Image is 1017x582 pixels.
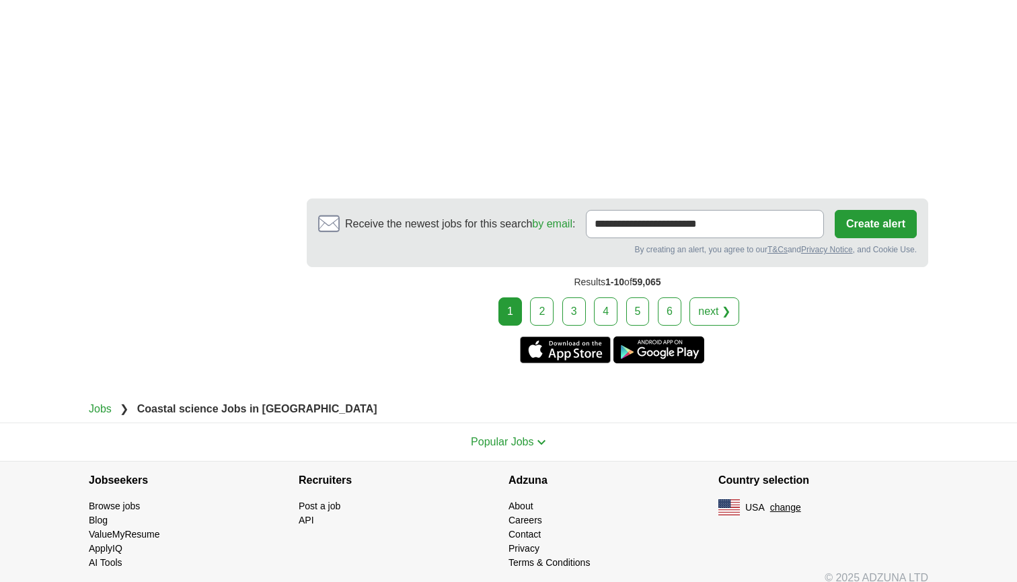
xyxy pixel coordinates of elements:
[689,297,739,326] a: next ❯
[89,543,122,554] a: ApplyIQ
[509,501,533,511] a: About
[767,245,788,254] a: T&Cs
[658,297,681,326] a: 6
[89,557,122,568] a: AI Tools
[532,218,572,229] a: by email
[89,403,112,414] a: Jobs
[307,267,928,297] div: Results of
[509,557,590,568] a: Terms & Conditions
[89,501,140,511] a: Browse jobs
[498,297,522,326] div: 1
[509,529,541,540] a: Contact
[605,277,624,287] span: 1-10
[520,336,611,363] a: Get the iPhone app
[509,515,542,525] a: Careers
[613,336,704,363] a: Get the Android app
[299,501,340,511] a: Post a job
[530,297,554,326] a: 2
[137,403,377,414] strong: Coastal science Jobs in [GEOGRAPHIC_DATA]
[745,501,765,515] span: USA
[509,543,539,554] a: Privacy
[562,297,586,326] a: 3
[718,499,740,515] img: US flag
[318,244,917,256] div: By creating an alert, you agree to our and , and Cookie Use.
[471,436,533,447] span: Popular Jobs
[835,210,917,238] button: Create alert
[626,297,650,326] a: 5
[594,297,617,326] a: 4
[801,245,853,254] a: Privacy Notice
[537,439,546,445] img: toggle icon
[120,403,128,414] span: ❯
[89,529,160,540] a: ValueMyResume
[89,515,108,525] a: Blog
[345,216,575,232] span: Receive the newest jobs for this search :
[718,462,928,499] h4: Country selection
[299,515,314,525] a: API
[770,501,801,515] button: change
[632,277,661,287] span: 59,065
